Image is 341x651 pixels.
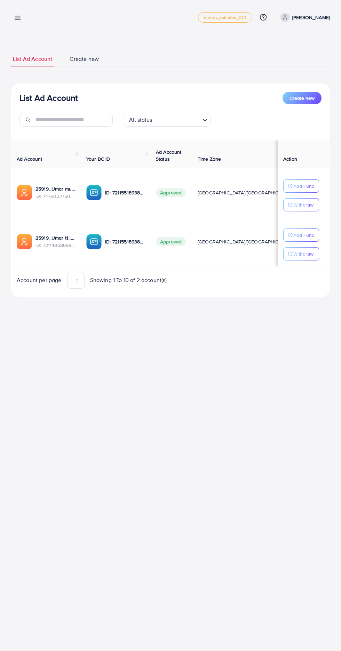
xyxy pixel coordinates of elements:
img: ic-ads-acc.e4c84228.svg [17,234,32,249]
span: [GEOGRAPHIC_DATA]/[GEOGRAPHIC_DATA] [198,238,294,245]
span: Action [283,155,297,162]
span: Showing 1 To 10 of 2 account(s) [90,276,167,284]
p: ID: 7211551893808545793 [105,238,145,246]
span: Ad Account [17,155,42,162]
button: Add Fund [283,179,319,193]
span: metap_pakistan_001 [204,15,246,20]
div: <span class='underline'>25919_Umar t1_1679070383896</span></br>7211486869945712641 [35,234,75,249]
span: Approved [156,188,186,197]
button: Withdraw [283,247,319,260]
span: Your BC ID [86,155,110,162]
p: Withdraw [293,201,314,209]
span: Create new [290,95,315,102]
img: ic-ba-acc.ded83a64.svg [86,185,102,200]
a: 25919_Umar t1_1679070383896 [35,234,75,241]
span: ID: 7211486869945712641 [35,242,75,249]
a: [PERSON_NAME] [278,13,330,22]
span: List Ad Account [13,55,52,63]
a: 25919_Umar mumtaz_1740648371024 [35,185,75,192]
p: Add Fund [293,182,315,190]
div: Search for option [124,113,211,127]
img: ic-ads-acc.e4c84228.svg [17,185,32,200]
p: [PERSON_NAME] [292,13,330,22]
button: Withdraw [283,198,319,211]
a: metap_pakistan_001 [198,12,252,23]
p: ID: 7211551893808545793 [105,188,145,197]
span: Create new [70,55,99,63]
span: ID: 7476027750877626369 [35,193,75,200]
p: Withdraw [293,250,314,258]
p: Add Fund [293,231,315,239]
span: Account per page [17,276,62,284]
button: Create new [283,92,322,104]
span: Ad Account Status [156,148,182,162]
span: Time Zone [198,155,221,162]
span: [GEOGRAPHIC_DATA]/[GEOGRAPHIC_DATA] [198,189,294,196]
span: All status [128,115,154,125]
button: Add Fund [283,228,319,242]
h3: List Ad Account [19,93,78,103]
div: <span class='underline'>25919_Umar mumtaz_1740648371024</span></br>7476027750877626369 [35,185,75,200]
img: ic-ba-acc.ded83a64.svg [86,234,102,249]
span: Approved [156,237,186,246]
input: Search for option [154,113,200,125]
